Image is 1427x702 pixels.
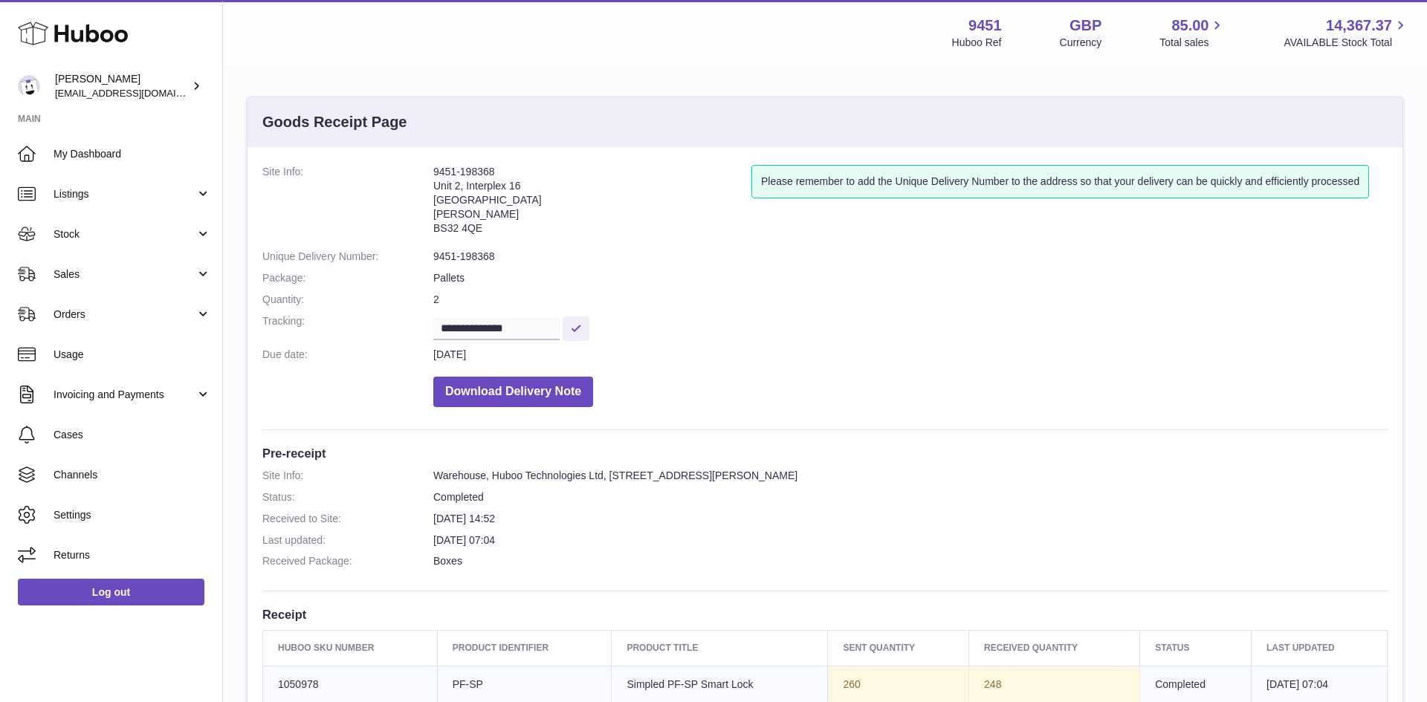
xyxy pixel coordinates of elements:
th: Last updated [1252,631,1388,666]
th: Status [1140,631,1252,666]
span: Usage [54,348,211,362]
span: Returns [54,548,211,562]
dd: Warehouse, Huboo Technologies Ltd, [STREET_ADDRESS][PERSON_NAME] [433,469,1388,483]
dt: Received Package: [262,554,433,568]
div: Currency [1060,36,1102,50]
dt: Site Info: [262,469,433,483]
dd: Boxes [433,554,1388,568]
span: 85.00 [1171,16,1208,36]
dt: Package: [262,271,433,285]
span: [EMAIL_ADDRESS][DOMAIN_NAME] [55,87,219,99]
th: Product title [612,631,828,666]
span: Invoicing and Payments [54,388,195,402]
th: Huboo SKU Number [263,631,438,666]
span: 14,367.37 [1326,16,1392,36]
img: internalAdmin-9451@internal.huboo.com [18,75,40,97]
a: 14,367.37 AVAILABLE Stock Total [1284,16,1409,50]
strong: 9451 [968,16,1002,36]
span: Stock [54,227,195,241]
dt: Unique Delivery Number: [262,250,433,264]
span: Total sales [1159,36,1226,50]
strong: GBP [1070,16,1101,36]
dt: Tracking: [262,314,433,340]
div: [PERSON_NAME] [55,72,189,100]
a: 85.00 Total sales [1159,16,1226,50]
span: Listings [54,187,195,201]
th: Sent Quantity [828,631,969,666]
dt: Status: [262,490,433,504]
th: Product Identifier [437,631,612,666]
dd: Completed [433,490,1388,504]
dd: 2 [433,293,1388,307]
a: Log out [18,579,204,605]
dd: [DATE] [433,348,1388,362]
span: AVAILABLE Stock Total [1284,36,1409,50]
dd: 9451-198368 [433,250,1388,264]
span: Channels [54,468,211,482]
dd: [DATE] 07:04 [433,533,1388,547]
span: Orders [54,308,195,322]
dd: [DATE] 14:52 [433,512,1388,526]
div: Huboo Ref [952,36,1002,50]
div: Please remember to add the Unique Delivery Number to the address so that your delivery can be qui... [751,165,1369,198]
span: Settings [54,508,211,522]
button: Download Delivery Note [433,377,593,407]
span: Sales [54,267,195,282]
dt: Quantity: [262,293,433,307]
dt: Received to Site: [262,512,433,526]
span: Cases [54,428,211,442]
dt: Due date: [262,348,433,362]
span: My Dashboard [54,147,211,161]
dt: Site Info: [262,165,433,242]
th: Received Quantity [969,631,1140,666]
h3: Receipt [262,606,1388,623]
h3: Goods Receipt Page [262,112,407,132]
dt: Last updated: [262,533,433,547]
dd: Pallets [433,271,1388,285]
address: 9451-198368 Unit 2, Interplex 16 [GEOGRAPHIC_DATA] [PERSON_NAME] BS32 4QE [433,165,751,242]
h3: Pre-receipt [262,445,1388,461]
